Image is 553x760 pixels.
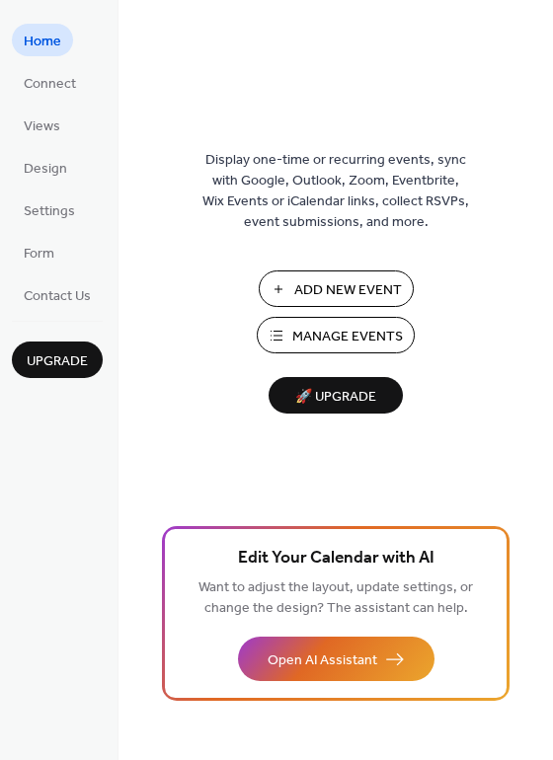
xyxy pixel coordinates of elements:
[280,384,391,411] span: 🚀 Upgrade
[12,193,87,226] a: Settings
[27,351,88,372] span: Upgrade
[12,151,79,184] a: Design
[202,150,469,233] span: Display one-time or recurring events, sync with Google, Outlook, Zoom, Eventbrite, Wix Events or ...
[24,32,61,52] span: Home
[238,545,434,572] span: Edit Your Calendar with AI
[12,236,66,268] a: Form
[12,66,88,99] a: Connect
[268,650,377,671] span: Open AI Assistant
[292,327,403,347] span: Manage Events
[12,109,72,141] a: Views
[24,159,67,180] span: Design
[24,116,60,137] span: Views
[198,574,473,622] span: Want to adjust the layout, update settings, or change the design? The assistant can help.
[12,342,103,378] button: Upgrade
[24,286,91,307] span: Contact Us
[24,244,54,265] span: Form
[257,317,415,353] button: Manage Events
[238,637,434,681] button: Open AI Assistant
[24,201,75,222] span: Settings
[12,24,73,56] a: Home
[259,270,414,307] button: Add New Event
[294,280,402,301] span: Add New Event
[12,278,103,311] a: Contact Us
[269,377,403,414] button: 🚀 Upgrade
[24,74,76,95] span: Connect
